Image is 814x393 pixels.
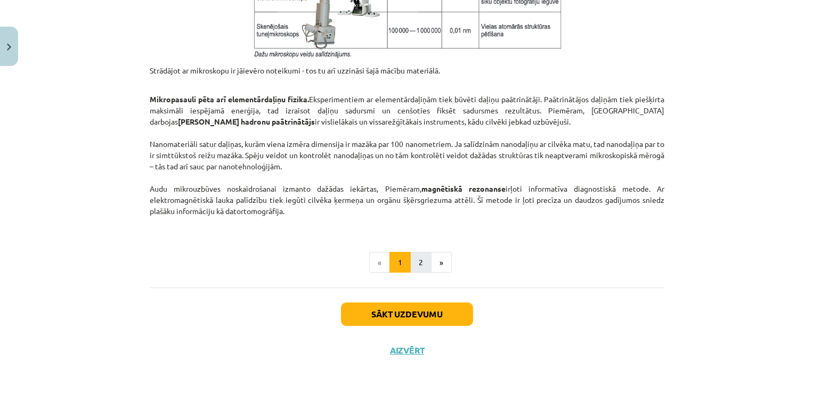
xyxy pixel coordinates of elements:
[410,252,432,273] button: 2
[7,44,11,51] img: icon-close-lesson-0947bae3869378f0d4975bcd49f059093ad1ed9edebbc8119c70593378902aed.svg
[431,252,452,273] button: »
[216,94,309,104] strong: arī elementārdaļiņu fizika.
[389,252,411,273] button: 1
[421,184,506,193] strong: magnētiskā rezonanse
[387,345,427,356] button: Aizvērt
[150,252,664,273] nav: Page navigation example
[341,302,473,326] button: Sākt uzdevumu
[150,83,664,228] p: Eksperimentiem ar elementārdaļiņām tiek būvēti daļiņu paātrinātāji. Paātrinātājos daļiņām tiek pi...
[150,94,214,104] strong: Mikropasauli pēta
[150,65,664,76] p: Strādājot ar mikroskopu ir jāievēro noteikumi - tos tu arī uzzināsi šajā mācību materiālā.
[178,117,315,126] strong: [PERSON_NAME] hadronu paātrinātājs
